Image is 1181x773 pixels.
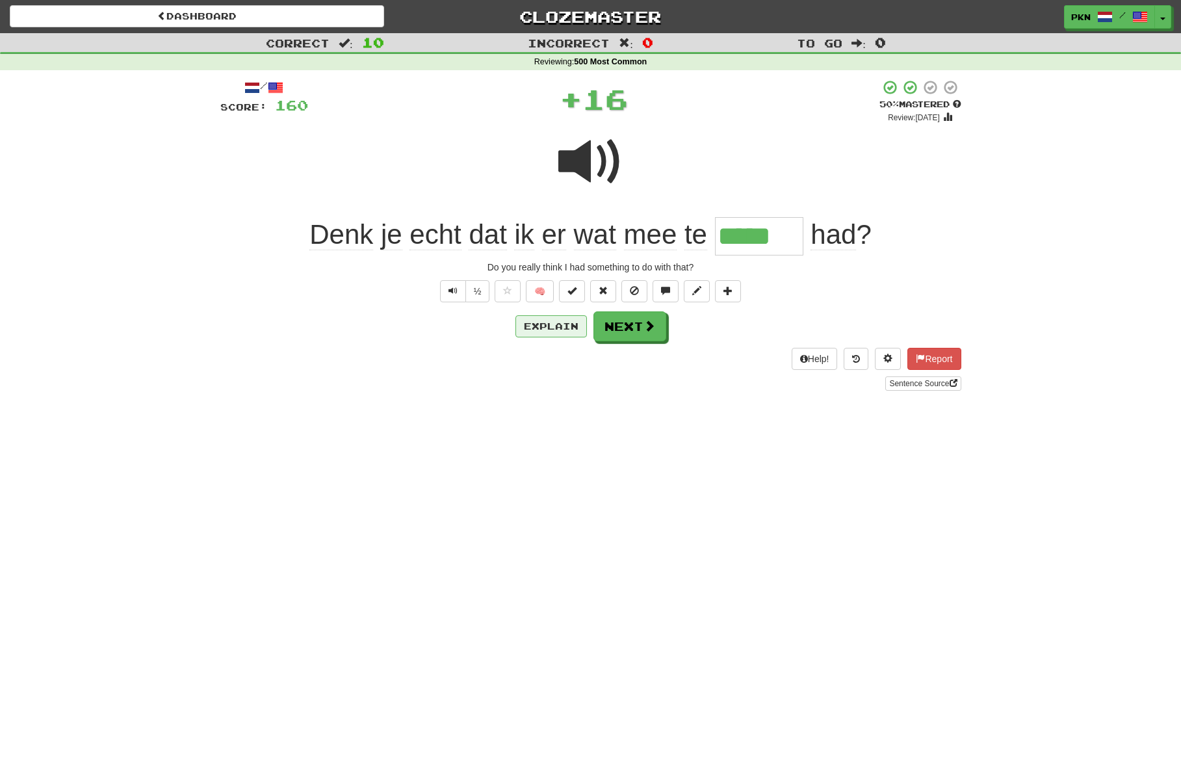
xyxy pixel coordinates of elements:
span: Denk [309,219,373,250]
span: wat [574,219,616,250]
button: Edit sentence (alt+d) [684,280,710,302]
span: Score: [220,101,267,112]
span: dat [469,219,506,250]
span: pkn [1071,11,1091,23]
button: Round history (alt+y) [844,348,868,370]
button: Discuss sentence (alt+u) [653,280,679,302]
span: te [684,219,707,250]
span: mee [624,219,677,250]
span: 160 [275,97,308,113]
div: Text-to-speech controls [437,280,490,302]
span: 16 [582,83,628,115]
a: Sentence Source [885,376,961,391]
button: Play sentence audio (ctl+space) [440,280,466,302]
span: : [851,38,866,49]
a: Dashboard [10,5,384,27]
button: 🧠 [526,280,554,302]
button: Ignore sentence (alt+i) [621,280,647,302]
small: Review: [DATE] [888,113,940,122]
button: Add to collection (alt+a) [715,280,741,302]
span: ? [803,219,872,250]
span: 10 [362,34,384,50]
button: Explain [515,315,587,337]
button: Next [593,311,666,341]
span: : [339,38,353,49]
button: Reset to 0% Mastered (alt+r) [590,280,616,302]
span: echt [409,219,461,250]
button: Favorite sentence (alt+f) [495,280,521,302]
button: Set this sentence to 100% Mastered (alt+m) [559,280,585,302]
span: Incorrect [528,36,610,49]
span: had [811,219,856,250]
span: To go [797,36,842,49]
strong: 500 Most Common [574,57,647,66]
span: 50 % [879,99,899,109]
div: / [220,79,308,96]
span: : [619,38,633,49]
a: Clozemaster [404,5,778,28]
span: 0 [642,34,653,50]
div: Do you really think I had something to do with that? [220,261,961,274]
span: / [1119,10,1126,20]
span: er [542,219,566,250]
button: ½ [465,280,490,302]
span: Correct [266,36,330,49]
div: Mastered [879,99,961,111]
span: + [560,79,582,118]
span: ik [514,219,534,250]
a: pkn / [1064,5,1155,29]
span: 0 [875,34,886,50]
button: Report [907,348,961,370]
span: je [381,219,402,250]
button: Help! [792,348,838,370]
